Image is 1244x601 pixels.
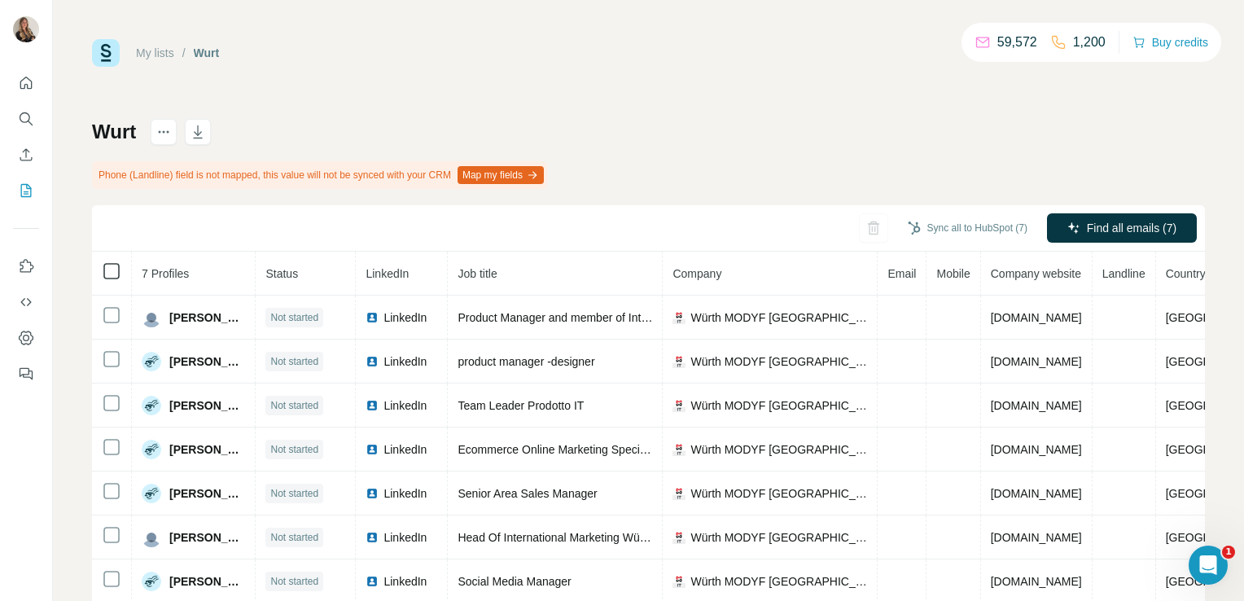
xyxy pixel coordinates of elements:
span: Würth MODYF [GEOGRAPHIC_DATA] [690,353,867,370]
span: LinkedIn [383,441,427,458]
button: Buy credits [1132,31,1208,54]
p: 1,200 [1073,33,1106,52]
img: LinkedIn logo [366,443,379,456]
span: Team Leader Prodotto IT [458,399,584,412]
img: LinkedIn logo [366,355,379,368]
img: Avatar [142,484,161,503]
span: Company website [991,267,1081,280]
button: Map my fields [458,166,544,184]
span: Not started [270,574,318,589]
span: Email [887,267,916,280]
div: Phone (Landline) field is not mapped, this value will not be synced with your CRM [92,161,547,189]
img: company-logo [672,575,686,588]
span: Senior Area Sales Manager [458,487,597,500]
span: [PERSON_NAME] [169,309,245,326]
span: Not started [270,354,318,369]
span: LinkedIn [383,353,427,370]
span: Country [1166,267,1206,280]
img: LinkedIn logo [366,531,379,544]
iframe: Intercom live chat [1189,546,1228,585]
img: LinkedIn logo [366,575,379,588]
span: [DOMAIN_NAME] [991,531,1082,544]
span: Not started [270,530,318,545]
span: Company [672,267,721,280]
button: Sync all to HubSpot (7) [896,216,1039,240]
img: Avatar [142,572,161,591]
img: Avatar [13,16,39,42]
img: Avatar [142,308,161,327]
button: Enrich CSV [13,140,39,169]
button: Use Surfe on LinkedIn [13,252,39,281]
button: Quick start [13,68,39,98]
img: LinkedIn logo [366,311,379,324]
span: Job title [458,267,497,280]
img: Avatar [142,396,161,415]
span: Social Media Manager [458,575,571,588]
span: Würth MODYF [GEOGRAPHIC_DATA] [690,485,867,502]
span: Würth MODYF [GEOGRAPHIC_DATA] [690,529,867,546]
p: 59,572 [997,33,1037,52]
span: Not started [270,486,318,501]
span: Product Manager and member of International Sustainability board [458,311,793,324]
button: Feedback [13,359,39,388]
span: [PERSON_NAME] [169,441,245,458]
img: Avatar [142,528,161,547]
span: Würth MODYF [GEOGRAPHIC_DATA] [690,573,867,590]
img: LinkedIn logo [366,487,379,500]
span: LinkedIn [383,397,427,414]
span: Not started [270,442,318,457]
span: [DOMAIN_NAME] [991,487,1082,500]
span: [PERSON_NAME] [169,485,245,502]
button: Find all emails (7) [1047,213,1197,243]
img: company-logo [672,487,686,500]
span: [PERSON_NAME] [169,353,245,370]
span: 7 Profiles [142,267,189,280]
span: Würth MODYF [GEOGRAPHIC_DATA] [690,309,867,326]
span: Status [265,267,298,280]
span: LinkedIn [383,573,427,590]
span: Würth MODYF [GEOGRAPHIC_DATA] [690,441,867,458]
span: [PERSON_NAME] [169,529,245,546]
a: My lists [136,46,174,59]
span: Not started [270,398,318,413]
img: company-logo [672,443,686,456]
span: Würth MODYF [GEOGRAPHIC_DATA] [690,397,867,414]
img: company-logo [672,311,686,324]
button: Dashboard [13,323,39,353]
span: [DOMAIN_NAME] [991,311,1082,324]
img: LinkedIn logo [366,399,379,412]
div: Wurt [194,45,220,61]
span: [DOMAIN_NAME] [991,575,1082,588]
span: [DOMAIN_NAME] [991,399,1082,412]
span: [DOMAIN_NAME] [991,355,1082,368]
span: 1 [1222,546,1235,559]
span: [PERSON_NAME] [169,397,245,414]
span: product manager -designer [458,355,594,368]
h1: Wurt [92,119,136,145]
span: [PERSON_NAME] [169,573,245,590]
span: Find all emails (7) [1087,220,1176,236]
span: [DOMAIN_NAME] [991,443,1082,456]
img: Avatar [142,440,161,459]
button: My lists [13,176,39,205]
button: Use Surfe API [13,287,39,317]
img: company-logo [672,399,686,412]
button: actions [151,119,177,145]
span: Not started [270,310,318,325]
img: company-logo [672,355,686,368]
span: LinkedIn [383,529,427,546]
span: Head Of International Marketing Würth MODYF Group [458,531,732,544]
span: LinkedIn [383,485,427,502]
button: Search [13,104,39,134]
img: Surfe Logo [92,39,120,67]
span: Ecommerce Online Marketing Specialist [458,443,659,456]
img: Avatar [142,352,161,371]
span: Landline [1102,267,1145,280]
span: LinkedIn [366,267,409,280]
img: company-logo [672,531,686,544]
li: / [182,45,186,61]
span: LinkedIn [383,309,427,326]
span: Mobile [936,267,970,280]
